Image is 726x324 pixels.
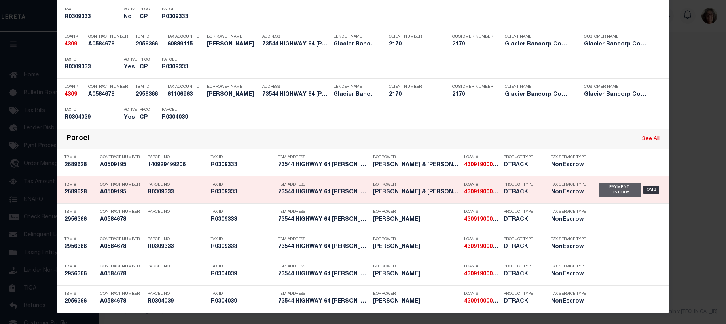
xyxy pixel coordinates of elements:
p: Borrower [373,264,460,269]
p: Parcel No [148,292,207,296]
h5: 73544 HIGHWAY 64 MEEKER CO 8164... [278,298,369,305]
h5: R0309333 [162,14,197,21]
h5: 4309190004838 [64,41,84,48]
h5: 4309190004838 [64,91,84,98]
h5: NonEscrow [551,189,587,196]
p: Loan # [464,237,500,242]
p: Loan # [64,85,84,89]
h5: NonEscrow [551,298,587,305]
strong: 4309190004838 [464,244,505,250]
p: Parcel [162,7,197,12]
p: Active [124,7,137,12]
h5: SHAWN J BOLTON [373,216,460,223]
h5: A0584678 [88,91,132,98]
div: Parcel [66,135,89,144]
strong: 4309190004838 [64,92,106,97]
p: Contract Number [100,264,144,269]
h5: 73544 HIGHWAY 64 MEEKER CO 8164... [278,189,369,196]
p: Borrower [373,292,460,296]
h5: 73544 HIGHWAY 64 MEEKER CO 8164... [278,216,369,223]
h5: 2956366 [64,298,96,305]
h5: 4309190004838 [464,298,500,305]
h5: 4309190004838 [464,162,500,169]
h5: 4309190004838 [464,271,500,278]
p: Loan # [464,292,500,296]
strong: 4309190004838 [464,162,505,168]
p: Parcel No [148,237,207,242]
p: Lender Name [334,34,377,39]
p: Borrower [373,182,460,187]
p: Client Name [505,34,572,39]
p: Parcel [162,57,197,62]
p: Tax Service Type [551,264,587,269]
p: Borrower [373,210,460,214]
p: TBM # [64,292,96,296]
h5: R0309333 [64,14,120,21]
p: Tax Account ID [167,34,203,39]
h5: DTRACK [504,216,539,223]
strong: 4309190004838 [64,42,106,47]
h5: 73544 HIGHWAY 64 MEEKER CO 8164... [262,41,330,48]
h5: R0304039 [64,114,120,121]
p: Borrower Name [207,34,258,39]
p: Product Type [504,237,539,242]
p: Parcel [162,108,197,112]
p: Tax ID [211,237,274,242]
p: TBM # [64,264,96,269]
p: Contract Number [100,182,144,187]
strong: 4309190004838 [464,299,505,304]
h5: NonEscrow [551,271,587,278]
p: Loan # [464,210,500,214]
p: Lender Name [334,85,377,89]
h5: A0584678 [100,216,144,223]
p: TBM Address [278,182,369,187]
h5: CP [140,14,150,21]
h5: DTRACK [504,298,539,305]
p: TBM # [64,237,96,242]
p: Tax Service Type [551,155,587,160]
h5: Yes [124,64,136,71]
h5: A0509195 [100,162,144,169]
h5: DTRACK [504,162,539,169]
p: Contract Number [88,34,132,39]
h5: NonEscrow [551,162,587,169]
h5: 2689628 [64,162,96,169]
p: Product Type [504,292,539,296]
p: Client Number [389,34,440,39]
p: Tax Service Type [551,182,587,187]
h5: 2170 [389,91,440,98]
h5: DTRACK [504,244,539,250]
p: TBM # [64,155,96,160]
p: Contract Number [88,85,132,89]
p: Loan # [464,155,500,160]
h5: 2956366 [64,216,96,223]
h5: A0584678 [100,244,144,250]
p: Product Type [504,155,539,160]
h5: A0584678 [100,298,144,305]
p: TBM Address [278,292,369,296]
h5: NonEscrow [551,216,587,223]
p: Tax Service Type [551,237,587,242]
h5: Shawn & Misty Bolton [373,162,460,169]
p: TBM Address [278,210,369,214]
h5: R0309333 [148,244,207,250]
h5: Glacier Bancorp Commercial [505,41,572,48]
p: Product Type [504,210,539,214]
p: Customer Number [452,34,493,39]
h5: A0584678 [88,41,132,48]
p: Parcel No [148,210,207,214]
p: Loan # [64,34,84,39]
p: TBM Address [278,264,369,269]
h5: Glacier Bancorp Commercial [334,91,377,98]
h5: 4309190004838 [464,216,500,223]
p: Customer Name [584,85,651,89]
h5: SHAWN BOLTON [207,91,258,98]
h5: 4309190004838 [464,189,500,196]
h5: R0304039 [162,114,197,121]
h5: R0309333 [162,64,197,71]
p: Address [262,85,330,89]
p: Borrower [373,155,460,160]
p: Active [124,108,137,112]
h5: R0309333 [211,244,274,250]
div: OMS [643,186,660,194]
